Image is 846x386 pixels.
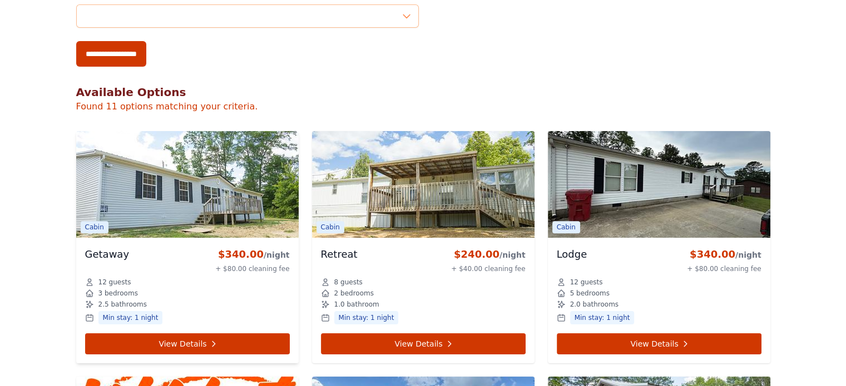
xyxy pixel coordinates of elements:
span: 12 guests [98,278,131,287]
span: 5 bedrooms [570,289,610,298]
a: View Details [85,333,290,354]
img: Retreat [312,131,535,238]
img: Getaway [76,131,299,238]
span: Cabin [81,221,108,233]
a: View Details [321,333,526,354]
span: /night [735,250,761,259]
span: Cabin [316,221,344,233]
p: Found 11 options matching your criteria. [76,100,770,113]
h3: Lodge [557,247,587,262]
span: /night [264,250,290,259]
span: 2.5 bathrooms [98,300,147,309]
span: Min stay: 1 night [98,311,163,324]
span: /night [499,250,526,259]
div: $340.00 [215,247,289,262]
span: Min stay: 1 night [570,311,635,324]
span: 2 bedrooms [334,289,374,298]
div: $240.00 [451,247,525,262]
img: Lodge [548,131,770,238]
a: View Details [557,333,761,354]
span: Cabin [552,221,580,233]
span: Min stay: 1 night [334,311,399,324]
span: 3 bedrooms [98,289,138,298]
div: + $80.00 cleaning fee [687,264,761,273]
h3: Getaway [85,247,130,262]
span: 8 guests [334,278,363,287]
span: 12 guests [570,278,603,287]
div: + $40.00 cleaning fee [451,264,525,273]
span: 1.0 bathroom [334,300,379,309]
h2: Available Options [76,84,770,100]
span: 2.0 bathrooms [570,300,619,309]
div: $340.00 [687,247,761,262]
h3: Retreat [321,247,358,262]
div: + $80.00 cleaning fee [215,264,289,273]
